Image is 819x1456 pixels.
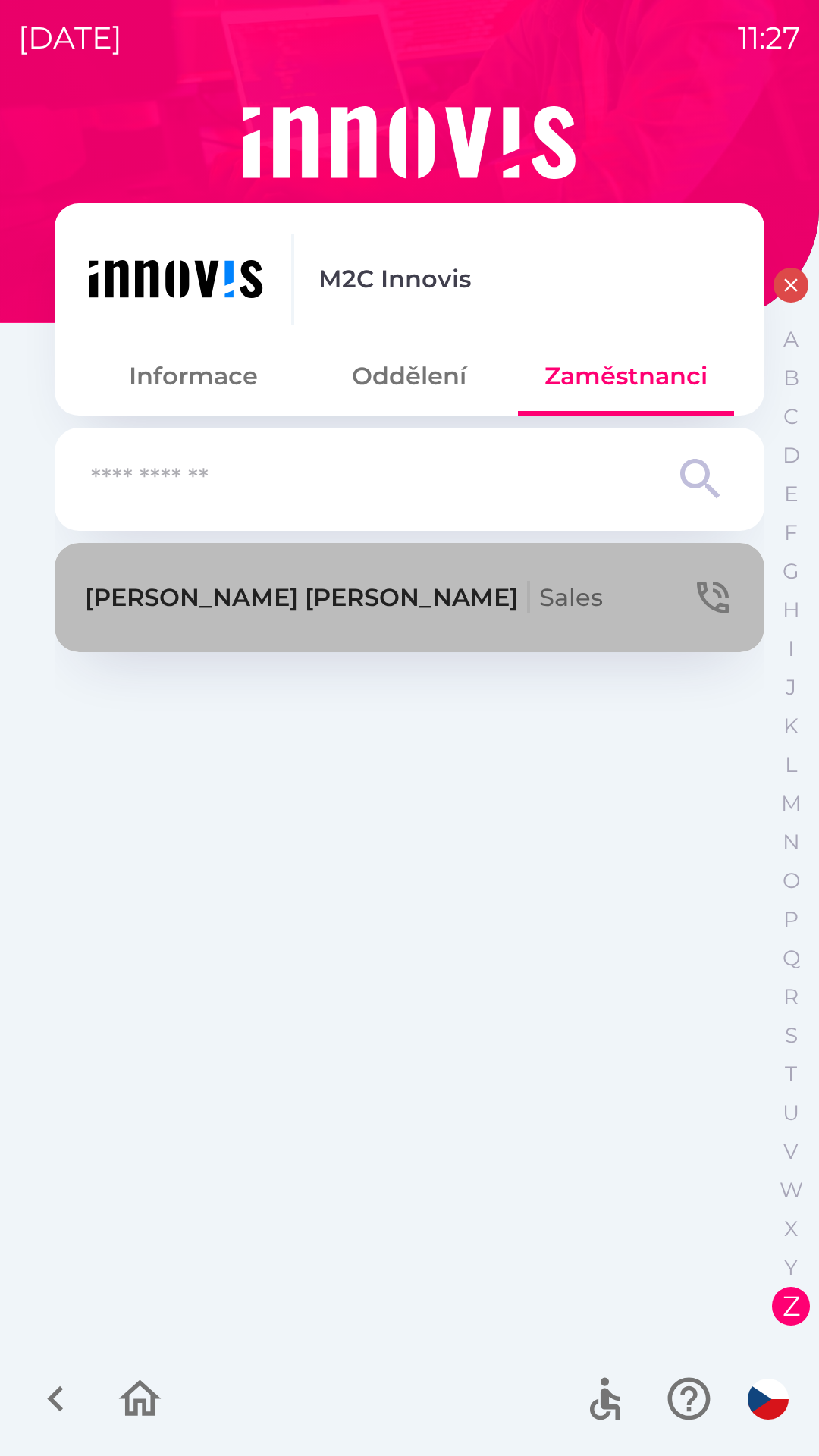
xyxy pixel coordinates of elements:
button: Informace [85,349,301,403]
img: ef454dd6-c04b-4b09-86fc-253a1223f7b7.png [85,234,267,325]
img: Logo [55,106,764,179]
span: Sales [539,582,603,612]
p: [PERSON_NAME] [PERSON_NAME] [85,579,603,616]
button: Oddělení [301,349,517,403]
img: cs flag [748,1379,789,1420]
button: [PERSON_NAME] [PERSON_NAME]Sales [55,543,764,652]
button: Zaměstnanci [518,349,734,403]
p: [DATE] [18,15,122,61]
p: M2C Innovis [318,261,471,297]
p: 11:27 [738,15,801,61]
